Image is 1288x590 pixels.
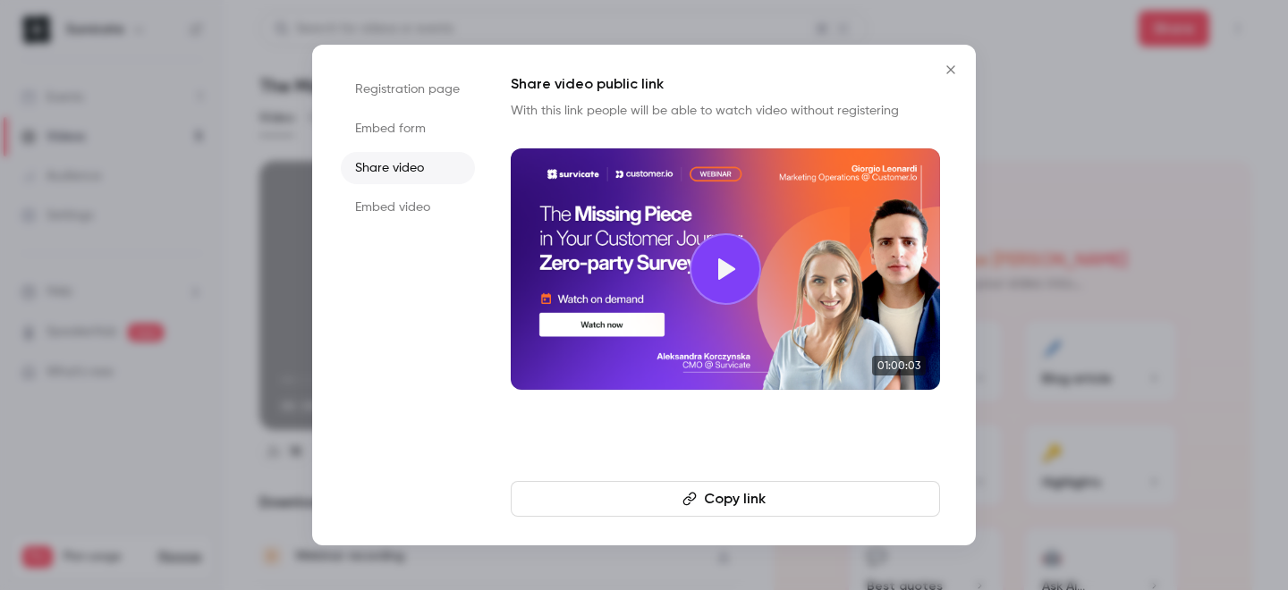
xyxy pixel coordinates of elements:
[933,52,969,88] button: Close
[511,148,940,390] a: 01:00:03
[341,73,475,105] li: Registration page
[511,102,940,120] p: With this link people will be able to watch video without registering
[511,481,940,517] button: Copy link
[341,191,475,223] li: Embed video
[341,152,475,184] li: Share video
[341,113,475,145] li: Embed form
[872,356,926,375] span: 01:00:03
[511,73,940,95] h1: Share video public link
